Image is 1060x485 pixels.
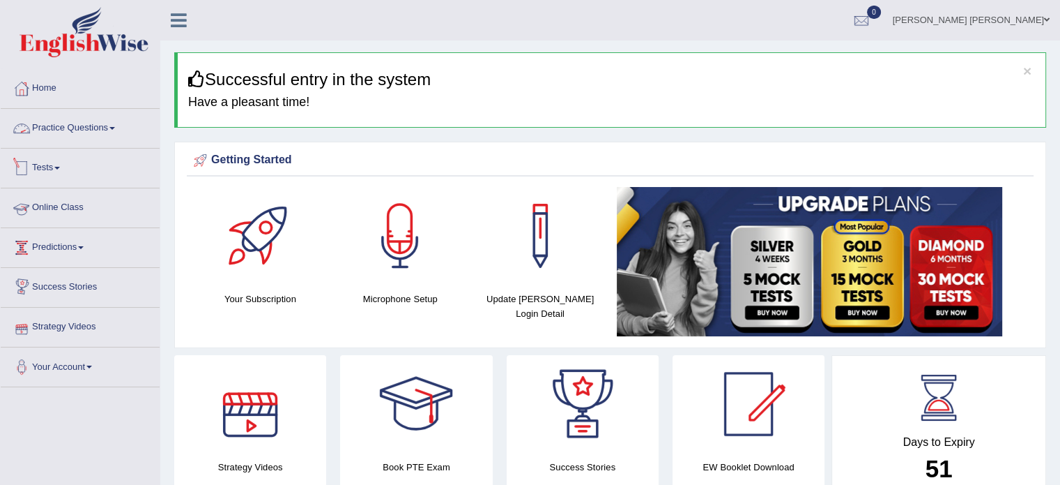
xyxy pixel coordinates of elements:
[188,70,1035,89] h3: Successful entry in the system
[340,460,492,475] h4: Book PTE Exam
[1,149,160,184] a: Tests
[1,109,160,144] a: Practice Questions
[1,348,160,382] a: Your Account
[673,460,824,475] h4: EW Booklet Download
[867,6,881,19] span: 0
[477,292,604,321] h4: Update [PERSON_NAME] Login Detail
[925,455,953,482] b: 51
[174,460,326,475] h4: Strategy Videos
[507,460,659,475] h4: Success Stories
[190,150,1030,171] div: Getting Started
[337,292,463,306] h4: Microphone Setup
[1,69,160,104] a: Home
[617,187,1002,336] img: small5.jpg
[188,96,1035,110] h4: Have a pleasant time!
[1,308,160,343] a: Strategy Videos
[1023,64,1031,78] button: ×
[1,268,160,303] a: Success Stories
[197,292,323,306] h4: Your Subscription
[1,188,160,223] a: Online Class
[847,436,1030,449] h4: Days to Expiry
[1,228,160,263] a: Predictions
